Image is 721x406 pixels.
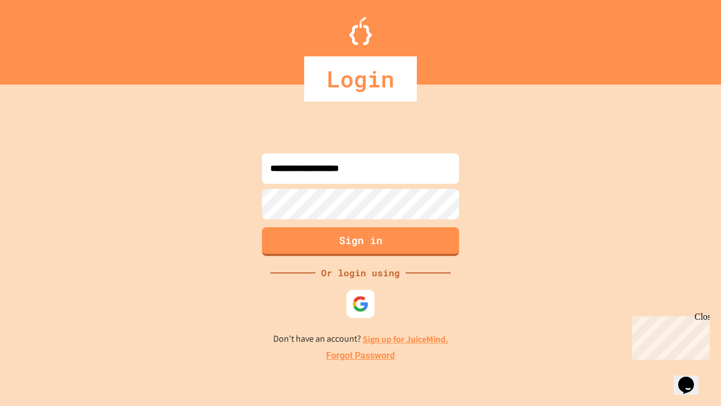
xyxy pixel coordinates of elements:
a: Forgot Password [326,349,395,363]
p: Don't have an account? [273,332,448,346]
div: Or login using [315,266,406,280]
button: Sign in [262,227,459,256]
a: Sign up for JuiceMind. [363,333,448,345]
img: google-icon.svg [352,295,369,312]
img: Logo.svg [349,17,372,45]
iframe: chat widget [674,361,710,395]
div: Chat with us now!Close [5,5,78,72]
div: Login [304,56,417,101]
iframe: chat widget [627,312,710,360]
